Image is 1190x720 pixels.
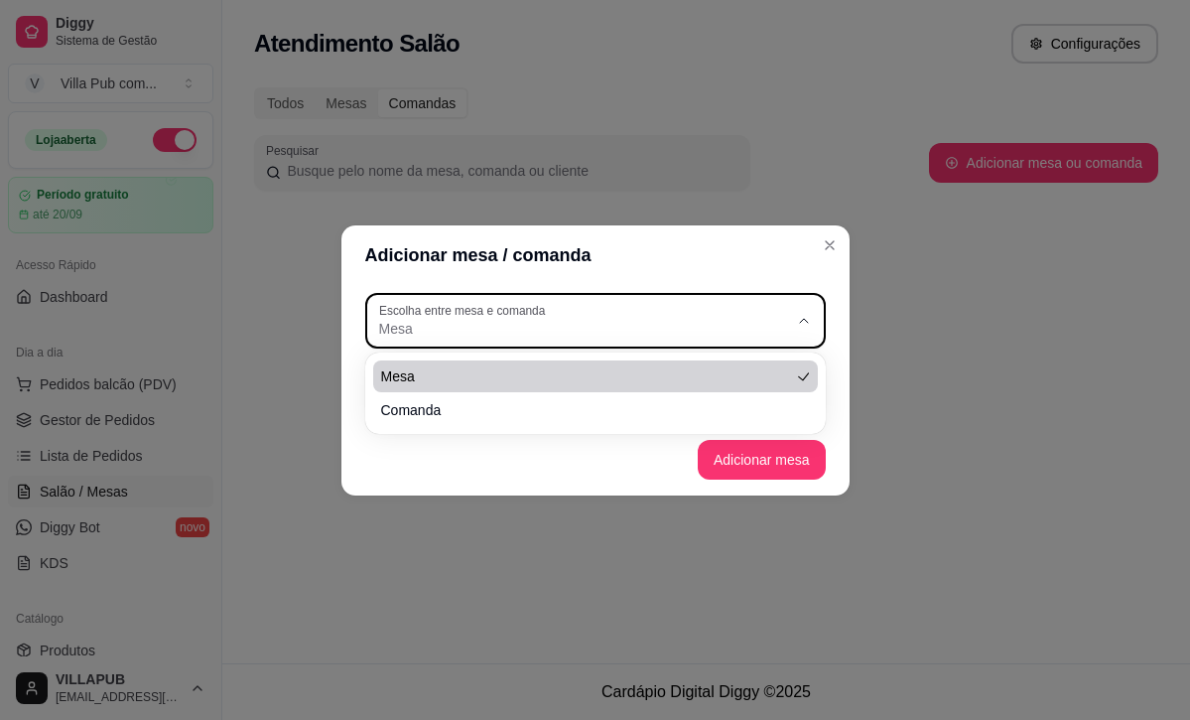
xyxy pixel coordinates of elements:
[381,366,790,386] span: Mesa
[814,229,846,261] button: Close
[381,400,790,420] span: Comanda
[379,319,788,339] span: Mesa
[379,302,552,319] label: Escolha entre mesa e comanda
[698,440,826,480] button: Adicionar mesa
[341,225,850,285] header: Adicionar mesa / comanda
